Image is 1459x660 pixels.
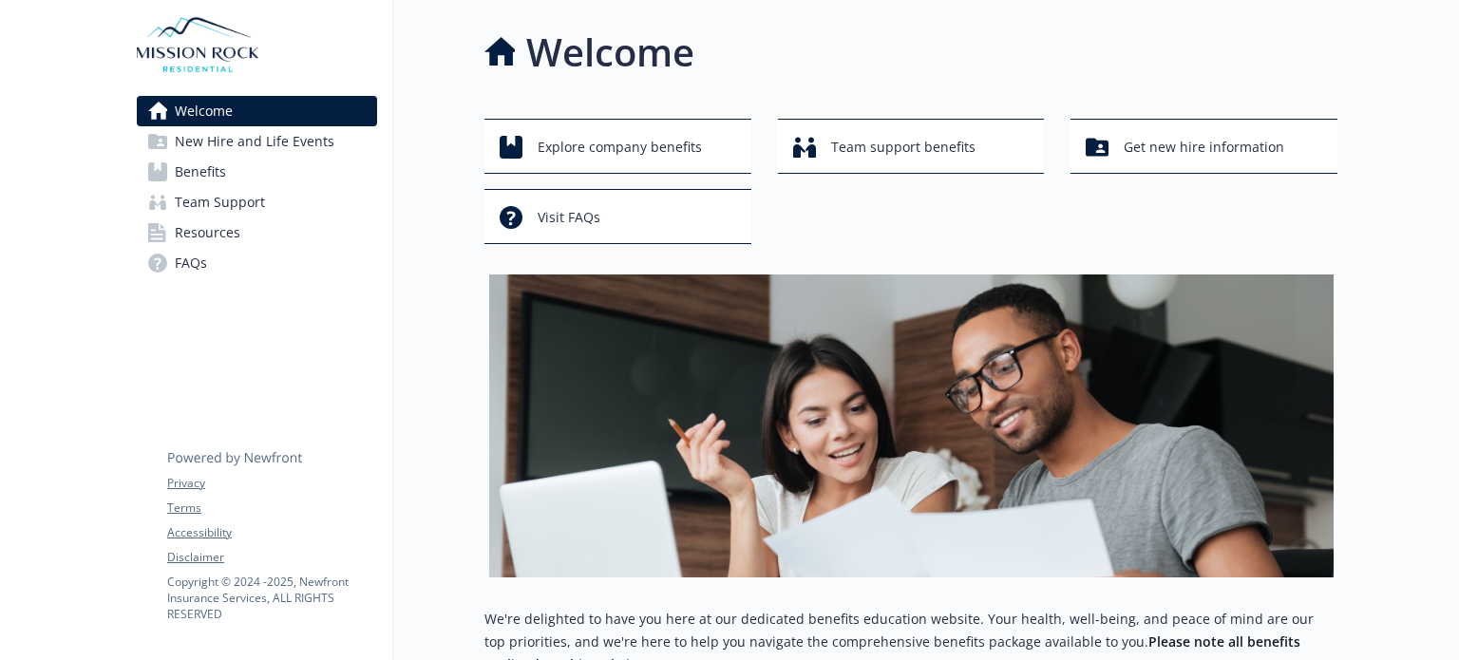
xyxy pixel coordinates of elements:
[167,549,376,566] a: Disclaimer
[175,187,265,217] span: Team Support
[167,475,376,492] a: Privacy
[175,248,207,278] span: FAQs
[831,129,976,165] span: Team support benefits
[167,524,376,541] a: Accessibility
[484,119,751,174] button: Explore company benefits
[175,157,226,187] span: Benefits
[778,119,1045,174] button: Team support benefits
[1071,119,1337,174] button: Get new hire information
[137,96,377,126] a: Welcome
[137,157,377,187] a: Benefits
[167,574,376,622] p: Copyright © 2024 - 2025 , Newfront Insurance Services, ALL RIGHTS RESERVED
[526,24,694,81] h1: Welcome
[538,129,702,165] span: Explore company benefits
[137,187,377,217] a: Team Support
[175,126,334,157] span: New Hire and Life Events
[484,189,751,244] button: Visit FAQs
[137,217,377,248] a: Resources
[1124,129,1284,165] span: Get new hire information
[137,126,377,157] a: New Hire and Life Events
[538,199,600,236] span: Visit FAQs
[175,96,233,126] span: Welcome
[167,500,376,517] a: Terms
[175,217,240,248] span: Resources
[137,248,377,278] a: FAQs
[489,274,1334,577] img: overview page banner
